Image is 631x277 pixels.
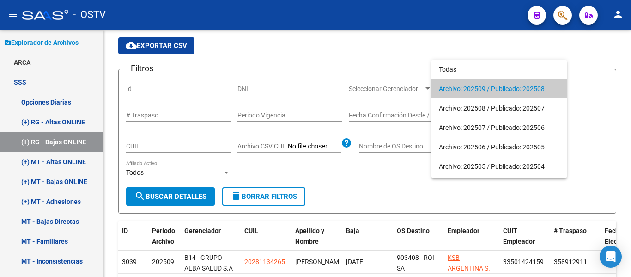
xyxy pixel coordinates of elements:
span: Archivo: 202508 / Publicado: 202507 [439,98,559,118]
span: Archivo: 202509 / Publicado: 202508 [439,79,559,98]
span: Archivo: 202507 / Publicado: 202506 [439,118,559,137]
div: Open Intercom Messenger [600,246,622,268]
span: Archivo: 202506 / Publicado: 202505 [439,137,559,157]
span: Todas [439,60,559,79]
span: Archivo: 202505 / Publicado: 202504 [439,157,559,176]
span: Archivo: 202504 / Publicado: 202503 [439,176,559,196]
